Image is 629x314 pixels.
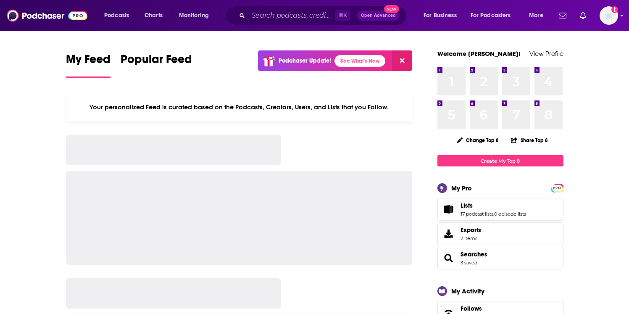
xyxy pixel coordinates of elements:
[461,305,482,312] span: Follows
[121,52,192,78] a: Popular Feed
[461,260,477,266] a: 3 saved
[66,93,413,121] div: Your personalized Feed is curated based on the Podcasts, Creators, Users, and Lists that you Follow.
[576,8,590,23] a: Show notifications dropdown
[437,50,521,58] a: Welcome [PERSON_NAME]!
[179,10,209,21] span: Monitoring
[555,8,570,23] a: Show notifications dropdown
[66,52,111,71] span: My Feed
[279,57,331,64] p: Podchaser Update!
[461,202,473,209] span: Lists
[451,184,472,192] div: My Pro
[552,185,562,191] a: PRO
[424,10,457,21] span: For Business
[104,10,129,21] span: Podcasts
[233,6,415,25] div: Search podcasts, credits, & more...
[66,52,111,78] a: My Feed
[494,211,526,217] a: 0 episode lists
[461,226,481,234] span: Exports
[440,252,457,264] a: Searches
[461,235,481,241] span: 2 items
[529,50,563,58] a: View Profile
[611,6,618,13] svg: Email not verified
[437,247,563,269] span: Searches
[440,203,457,215] a: Lists
[529,10,543,21] span: More
[121,52,192,71] span: Popular Feed
[523,9,554,22] button: open menu
[334,55,385,67] a: See What's New
[418,9,467,22] button: open menu
[357,11,400,21] button: Open AdvancedNew
[248,9,335,22] input: Search podcasts, credits, & more...
[600,6,618,25] button: Show profile menu
[461,202,526,209] a: Lists
[361,13,396,18] span: Open Advanced
[173,9,220,22] button: open menu
[437,222,563,245] a: Exports
[335,10,350,21] span: ⌘ K
[465,9,523,22] button: open menu
[461,251,487,258] a: Searches
[600,6,618,25] span: Logged in as EllaRoseMurphy
[461,211,493,217] a: 17 podcast lists
[452,135,504,145] button: Change Top 8
[471,10,511,21] span: For Podcasters
[98,9,140,22] button: open menu
[384,5,399,13] span: New
[437,198,563,221] span: Lists
[145,10,163,21] span: Charts
[451,287,484,295] div: My Activity
[440,228,457,240] span: Exports
[600,6,618,25] img: User Profile
[437,155,563,166] a: Create My Top 8
[511,132,548,148] button: Share Top 8
[139,9,168,22] a: Charts
[461,305,538,312] a: Follows
[7,8,87,24] img: Podchaser - Follow, Share and Rate Podcasts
